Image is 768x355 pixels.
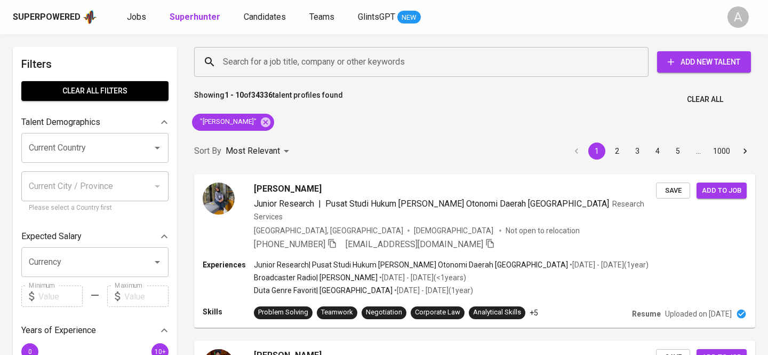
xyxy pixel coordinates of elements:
[251,91,273,99] b: 34336
[309,12,334,22] span: Teams
[321,307,353,318] div: Teamwork
[127,12,146,22] span: Jobs
[30,84,160,98] span: Clear All filters
[669,143,686,160] button: Go to page 5
[83,9,97,25] img: app logo
[473,307,521,318] div: Analytical Skills
[702,185,741,197] span: Add to job
[665,309,732,319] p: Uploaded on [DATE]
[530,307,538,318] p: +5
[21,324,96,337] p: Years of Experience
[366,307,402,318] div: Negotiation
[629,143,646,160] button: Go to page 3
[506,225,580,236] p: Not open to relocation
[21,56,169,73] h6: Filters
[29,203,161,214] p: Please select a Country first
[194,145,221,157] p: Sort By
[346,239,483,249] span: [EMAIL_ADDRESS][DOMAIN_NAME]
[254,199,314,209] span: Junior Research
[254,272,378,283] p: Broadcaster Radio | [PERSON_NAME]
[21,230,82,243] p: Expected Salary
[254,183,322,195] span: [PERSON_NAME]
[244,12,286,22] span: Candidates
[414,225,495,236] span: [DEMOGRAPHIC_DATA]
[254,200,644,221] span: Research Services
[318,198,321,210] span: |
[170,12,220,22] b: Superhunter
[192,114,274,131] div: "[PERSON_NAME]"
[254,239,325,249] span: [PHONE_NUMBER]
[192,117,263,127] span: "[PERSON_NAME]"
[566,143,755,160] nav: pagination navigation
[21,81,169,101] button: Clear All filters
[737,143,754,160] button: Go to next page
[203,183,235,215] img: 5da53f16720e8626f2321ae9c9d4676b.jpeg
[697,183,747,199] button: Add to job
[21,226,169,247] div: Expected Salary
[661,185,685,197] span: Save
[170,11,222,24] a: Superhunter
[21,116,100,129] p: Talent Demographics
[609,143,626,160] button: Go to page 2
[727,6,749,28] div: A
[194,174,755,328] a: [PERSON_NAME]Junior Research|Pusat Studi Hukum [PERSON_NAME] Otonomi Daerah [GEOGRAPHIC_DATA]Rese...
[358,12,395,22] span: GlintsGPT
[150,255,165,270] button: Open
[632,309,661,319] p: Resume
[21,112,169,133] div: Talent Demographics
[226,145,280,157] p: Most Relevant
[254,259,568,270] p: Junior Research | Pusat Studi Hukum [PERSON_NAME] Otonomi Daerah [GEOGRAPHIC_DATA]
[203,259,254,270] p: Experiences
[568,259,649,270] p: • [DATE] - [DATE] ( 1 year )
[38,286,83,307] input: Value
[226,141,293,161] div: Most Relevant
[309,11,337,24] a: Teams
[656,183,690,199] button: Save
[254,285,393,296] p: Duta Genre Favorit | [GEOGRAPHIC_DATA]
[225,91,244,99] b: 1 - 10
[13,11,81,23] div: Superpowered
[358,11,421,24] a: GlintsGPT NEW
[124,286,169,307] input: Value
[194,90,343,109] p: Showing of talent profiles found
[657,51,751,73] button: Add New Talent
[325,199,609,209] span: Pusat Studi Hukum [PERSON_NAME] Otonomi Daerah [GEOGRAPHIC_DATA]
[687,93,723,106] span: Clear All
[588,143,605,160] button: page 1
[21,320,169,341] div: Years of Experience
[710,143,733,160] button: Go to page 1000
[254,225,403,236] div: [GEOGRAPHIC_DATA], [GEOGRAPHIC_DATA]
[393,285,473,296] p: • [DATE] - [DATE] ( 1 year )
[203,306,254,317] p: Skills
[150,140,165,155] button: Open
[13,9,97,25] a: Superpoweredapp logo
[649,143,666,160] button: Go to page 4
[683,90,727,109] button: Clear All
[666,56,742,69] span: Add New Talent
[397,12,421,23] span: NEW
[244,11,288,24] a: Candidates
[690,146,707,156] div: …
[258,307,308,318] div: Problem Solving
[415,307,460,318] div: Corporate Law
[127,11,148,24] a: Jobs
[378,272,466,283] p: • [DATE] - [DATE] ( <1 years )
